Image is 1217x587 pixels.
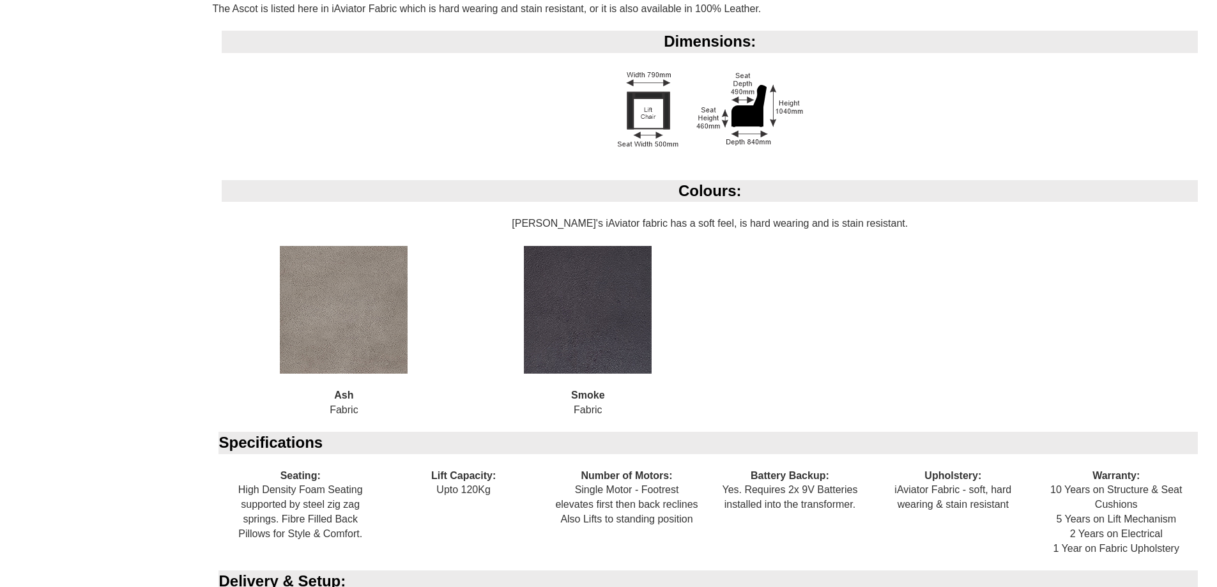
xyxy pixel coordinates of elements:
[222,31,1198,52] div: Dimensions:
[334,390,353,400] b: Ash
[466,246,710,432] div: Fabric
[218,432,1198,454] div: Specifications
[382,454,545,512] div: Upto 120Kg
[581,470,672,481] b: Number of Motors:
[222,180,1198,202] div: Colours:
[545,454,708,542] div: Single Motor - Footrest elevates first then back reclines Also Lifts to standing position
[280,246,408,374] img: Ash
[212,180,1207,432] div: [PERSON_NAME]'s iAviator fabric has a soft feel, is hard wearing and is stain resistant.
[613,68,806,151] img: Lift Chair
[222,246,466,432] div: Fabric
[524,246,652,374] img: Smoke
[871,454,1034,527] div: iAviator Fabric - soft, hard wearing & stain resistant
[218,454,381,556] div: High Density Foam Seating supported by steel zig zag springs. Fibre Filled Back Pillows for Style...
[1092,470,1140,481] b: Warranty:
[571,390,604,400] b: Smoke
[431,470,496,481] b: Lift Capacity:
[280,470,321,481] b: Seating:
[708,454,871,527] div: Yes. Requires 2x 9V Batteries installed into the transformer.
[751,470,829,481] b: Battery Backup:
[1035,454,1198,571] div: 10 Years on Structure & Seat Cushions 5 Years on Lift Mechanism 2 Years on Electrical 1 Year on F...
[924,470,981,481] b: Upholstery:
